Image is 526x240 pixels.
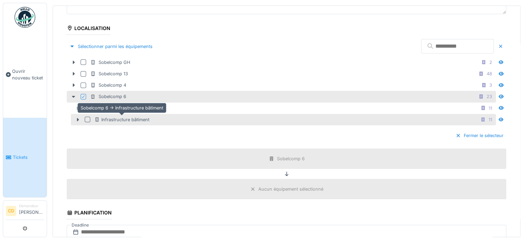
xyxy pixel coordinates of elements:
div: 3 [489,82,492,88]
div: 23 [487,93,492,100]
span: Ouvrir nouveau ticket [12,68,44,81]
div: Sélectionner parmi les équipements [67,42,155,51]
a: Tickets [3,118,47,198]
div: Planification [67,208,112,219]
span: Tickets [13,154,44,161]
div: Sobelcomp GH [90,59,130,66]
div: Sobelcomp 6 -> Infrastructure bâtiment [77,103,166,113]
img: Badge_color-CXgf-gQk.svg [15,7,35,28]
div: 48 [487,70,492,77]
div: Localisation [67,23,110,35]
div: Infrastructure bâtiment [94,116,149,123]
div: Sobelcomp 4 [90,82,126,88]
a: CD Demandeur[PERSON_NAME] [6,203,44,220]
li: CD [6,206,16,216]
div: Sobelcomp 6 [90,93,126,100]
div: 2 [489,59,492,66]
div: 11 [489,116,492,123]
div: Aucun équipement sélectionné [258,186,323,192]
div: Demandeur [19,203,44,209]
a: Ouvrir nouveau ticket [3,31,47,118]
label: Deadline [71,221,90,229]
div: Sobelcomp 13 [90,70,128,77]
div: Fermer le sélecteur [453,131,506,140]
li: [PERSON_NAME] [19,203,44,218]
div: 11 [489,105,492,112]
div: Sobelcomp 6 [277,155,305,162]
